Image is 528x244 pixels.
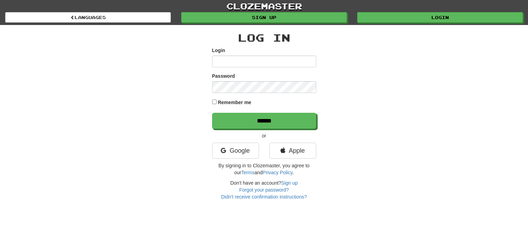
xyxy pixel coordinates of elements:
[262,170,292,175] a: Privacy Policy
[181,12,347,23] a: Sign up
[218,99,251,106] label: Remember me
[212,132,316,139] p: or
[212,179,316,200] div: Don't have an account?
[357,12,523,23] a: Login
[212,73,235,79] label: Password
[281,180,297,186] a: Sign up
[212,47,225,54] label: Login
[5,12,171,23] a: Languages
[212,143,259,159] a: Google
[212,162,316,176] p: By signing in to Clozemaster, you agree to our and .
[221,194,307,200] a: Didn't receive confirmation instructions?
[241,170,254,175] a: Terms
[239,187,289,193] a: Forgot your password?
[212,32,316,43] h2: Log In
[269,143,316,159] a: Apple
